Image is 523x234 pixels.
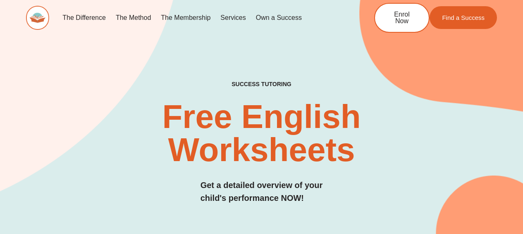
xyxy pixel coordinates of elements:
a: Services [215,8,251,27]
a: The Difference [57,8,111,27]
span: Find a Success [442,14,485,21]
a: Own a Success [251,8,307,27]
a: Find a Success [430,6,497,29]
a: The Membership [156,8,215,27]
h2: Free English Worksheets​ [106,100,417,166]
a: The Method [111,8,156,27]
h3: Get a detailed overview of your child's performance NOW! [201,179,323,205]
h4: SUCCESS TUTORING​ [192,81,331,88]
span: Enrol Now [387,11,416,24]
nav: Menu [57,8,347,27]
a: Enrol Now [374,3,430,33]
